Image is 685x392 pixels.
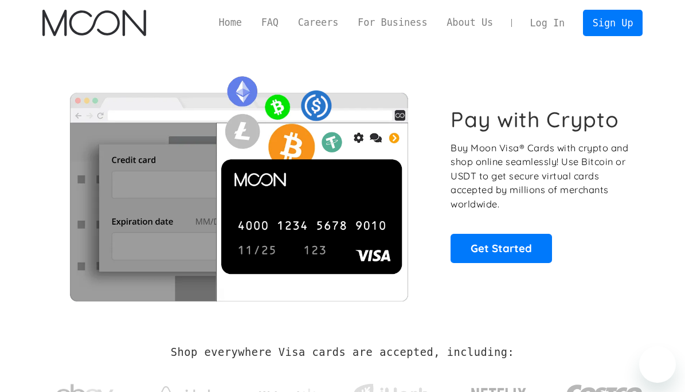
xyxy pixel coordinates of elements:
h1: Pay with Crypto [451,107,619,132]
a: Home [209,15,252,30]
h2: Shop everywhere Visa cards are accepted, including: [171,346,514,359]
img: Moon Cards let you spend your crypto anywhere Visa is accepted. [42,68,435,301]
a: Sign Up [583,10,643,36]
a: For Business [348,15,437,30]
p: Buy Moon Visa® Cards with crypto and shop online seamlessly! Use Bitcoin or USDT to get secure vi... [451,141,630,211]
a: FAQ [252,15,288,30]
a: home [42,10,146,36]
a: Get Started [451,234,552,262]
a: Log In [520,10,574,36]
img: Moon Logo [42,10,146,36]
iframe: 메시징 창을 시작하는 버튼 [639,346,676,383]
a: Careers [288,15,348,30]
a: About Us [437,15,503,30]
